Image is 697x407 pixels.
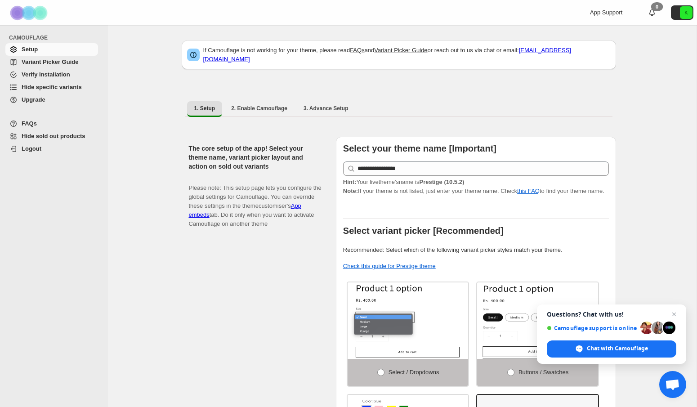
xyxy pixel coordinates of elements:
[304,105,348,112] span: 3. Advance Setup
[22,58,78,65] span: Variant Picker Guide
[22,133,85,139] span: Hide sold out products
[5,56,98,68] a: Variant Picker Guide
[343,178,609,196] p: If your theme is not listed, just enter your theme name. Check to find your theme name.
[348,282,469,359] img: Select / Dropdowns
[651,2,663,11] div: 0
[189,144,322,171] h2: The core setup of the app! Select your theme name, variant picker layout and action on sold out v...
[547,340,676,358] span: Chat with Camouflage
[5,68,98,81] a: Verify Installation
[680,6,693,19] span: Avatar with initials K
[343,226,504,236] b: Select variant picker [Recommended]
[659,371,686,398] a: Open chat
[587,344,648,353] span: Chat with Camouflage
[590,9,622,16] span: App Support
[5,81,98,94] a: Hide specific variants
[22,84,82,90] span: Hide specific variants
[343,143,496,153] b: Select your theme name [Important]
[350,47,365,54] a: FAQs
[684,10,688,15] text: K
[203,46,611,64] p: If Camouflage is not working for your theme, please read and or reach out to us via chat or email:
[343,246,609,255] p: Recommended: Select which of the following variant picker styles match your theme.
[22,71,70,78] span: Verify Installation
[194,105,215,112] span: 1. Setup
[189,174,322,228] p: Please note: This setup page lets you configure the global settings for Camouflage. You can overr...
[343,179,464,185] span: Your live theme's name is
[374,47,427,54] a: Variant Picker Guide
[5,94,98,106] a: Upgrade
[477,282,598,359] img: Buttons / Swatches
[22,46,38,53] span: Setup
[231,105,287,112] span: 2. Enable Camouflage
[5,143,98,155] a: Logout
[343,188,358,194] strong: Note:
[22,120,37,127] span: FAQs
[547,325,637,331] span: Camouflage support is online
[5,117,98,130] a: FAQs
[5,43,98,56] a: Setup
[343,179,357,185] strong: Hint:
[547,311,676,318] span: Questions? Chat with us!
[22,96,45,103] span: Upgrade
[389,369,439,376] span: Select / Dropdowns
[9,34,102,41] span: CAMOUFLAGE
[648,8,657,17] a: 0
[343,263,436,269] a: Check this guide for Prestige theme
[22,145,41,152] span: Logout
[7,0,52,25] img: Camouflage
[5,130,98,143] a: Hide sold out products
[518,369,568,376] span: Buttons / Swatches
[671,5,693,20] button: Avatar with initials K
[517,188,540,194] a: this FAQ
[419,179,464,185] strong: Prestige (10.5.2)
